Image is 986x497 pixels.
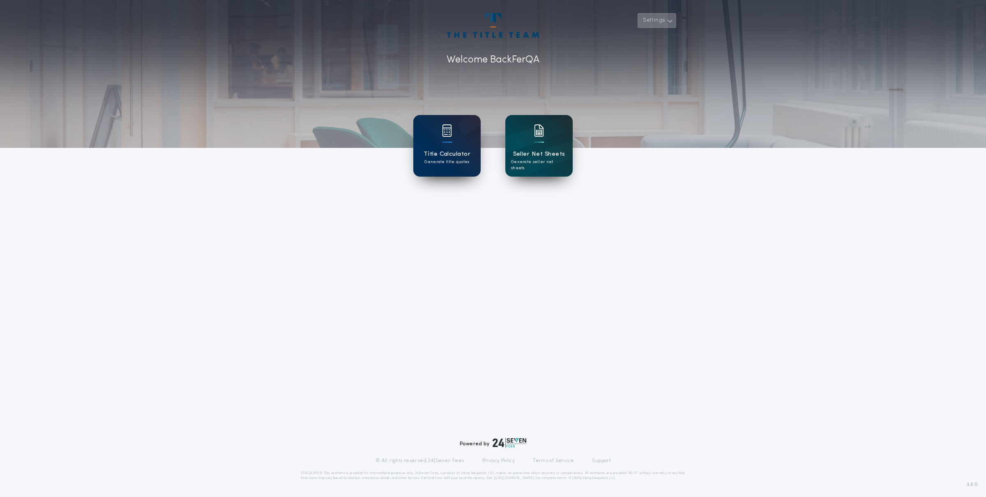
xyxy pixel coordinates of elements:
[592,458,610,464] a: Support
[460,438,526,448] div: Powered by
[505,115,573,177] a: card iconSeller Net SheetsGenerate seller net sheets
[967,481,978,488] span: 3.8.0
[534,124,544,137] img: card icon
[376,458,464,464] p: © All rights reserved. 24|Seven Fees
[301,471,685,481] p: DISCLAIMER: This estimate is provided for informational purposes only. 24|Seven Fees, a product o...
[424,150,470,159] h1: Title Calculator
[513,150,565,159] h1: Seller Net Sheets
[442,124,452,137] img: card icon
[413,115,481,177] a: card iconTitle CalculatorGenerate title quotes
[494,476,534,480] a: [URL][DOMAIN_NAME]
[511,159,567,171] p: Generate seller net sheets
[533,458,574,464] a: Terms of Service
[493,438,526,448] img: logo
[638,13,676,28] button: Settings
[447,13,539,38] img: account-logo
[447,53,539,67] p: Welcome Back FerQA
[482,458,515,464] a: Privacy Policy
[424,159,469,165] p: Generate title quotes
